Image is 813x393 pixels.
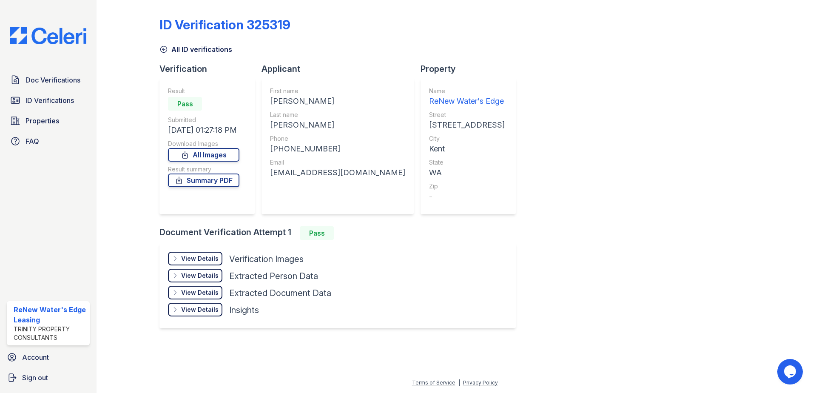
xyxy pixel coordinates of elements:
div: Verification Images [229,253,304,265]
a: All ID verifications [159,44,232,54]
div: View Details [181,254,219,263]
a: Properties [7,112,90,129]
span: FAQ [26,136,39,146]
div: Name [429,87,505,95]
img: CE_Logo_Blue-a8612792a0a2168367f1c8372b55b34899dd931a85d93a1a3d3e32e68fde9ad4.png [3,27,93,44]
div: [EMAIL_ADDRESS][DOMAIN_NAME] [270,167,405,179]
div: Email [270,158,405,167]
div: [STREET_ADDRESS] [429,119,505,131]
div: Trinity Property Consultants [14,325,86,342]
a: Account [3,349,93,366]
div: [PHONE_NUMBER] [270,143,405,155]
div: Result summary [168,165,239,174]
a: Terms of Service [412,379,455,386]
div: ReNew Water's Edge Leasing [14,305,86,325]
a: Doc Verifications [7,71,90,88]
div: [DATE] 01:27:18 PM [168,124,239,136]
div: City [429,134,505,143]
div: - [429,191,505,202]
div: Kent [429,143,505,155]
div: [PERSON_NAME] [270,119,405,131]
div: First name [270,87,405,95]
span: Account [22,352,49,362]
div: Extracted Person Data [229,270,318,282]
div: Applicant [262,63,421,75]
div: Extracted Document Data [229,287,331,299]
div: Phone [270,134,405,143]
a: Summary PDF [168,174,239,187]
div: Verification [159,63,262,75]
a: All Images [168,148,239,162]
span: ID Verifications [26,95,74,105]
div: Insights [229,304,259,316]
div: Last name [270,111,405,119]
div: ReNew Water's Edge [429,95,505,107]
div: | [458,379,460,386]
div: Property [421,63,523,75]
a: ID Verifications [7,92,90,109]
div: View Details [181,288,219,297]
div: Pass [168,97,202,111]
a: Name ReNew Water's Edge [429,87,505,107]
div: View Details [181,271,219,280]
div: ID Verification 325319 [159,17,290,32]
div: WA [429,167,505,179]
div: View Details [181,305,219,314]
span: Doc Verifications [26,75,80,85]
a: FAQ [7,133,90,150]
a: Sign out [3,369,93,386]
span: Properties [26,116,59,126]
div: Pass [300,226,334,240]
div: [PERSON_NAME] [270,95,405,107]
div: State [429,158,505,167]
div: Result [168,87,239,95]
div: Document Verification Attempt 1 [159,226,523,240]
a: Privacy Policy [463,379,498,386]
div: Submitted [168,116,239,124]
div: Zip [429,182,505,191]
iframe: chat widget [777,359,804,384]
div: Street [429,111,505,119]
div: Download Images [168,140,239,148]
span: Sign out [22,373,48,383]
